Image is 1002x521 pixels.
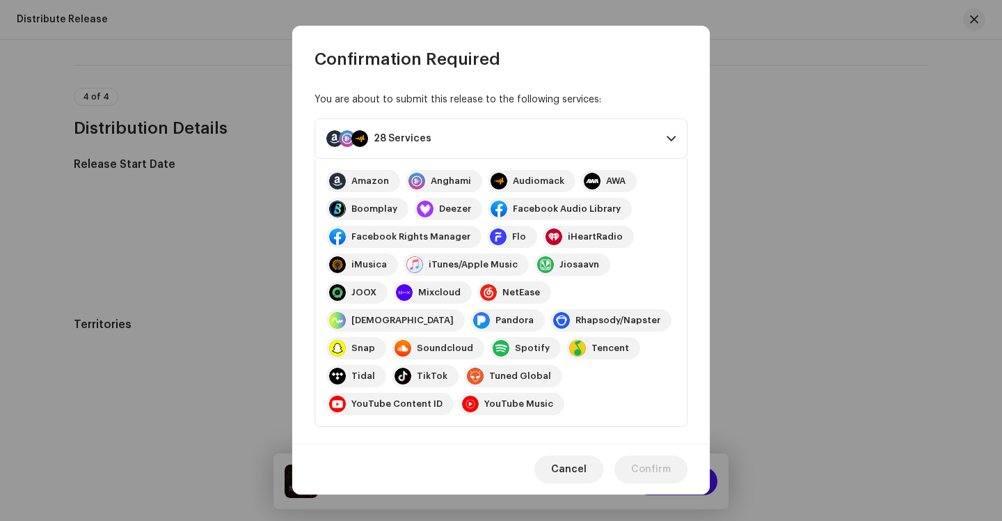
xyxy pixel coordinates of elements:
div: Facebook Rights Manager [351,231,470,242]
div: Spotify [515,343,550,354]
div: Pandora [495,315,534,326]
div: Audiomack [513,176,564,187]
button: Confirm [614,456,687,484]
div: Tuned Global [489,371,551,382]
div: Deezer [439,203,471,215]
span: Confirmation Required [315,48,500,70]
div: Soundcloud [417,343,473,354]
div: Anghami [431,176,471,187]
div: Amazon [351,176,389,187]
div: iTunes/Apple Music [429,259,518,270]
div: Facebook Audio Library [513,203,621,215]
div: 28 Services [374,133,431,144]
p-accordion-content: 28 Services [315,159,687,427]
div: NetEase [502,287,540,298]
div: Jiosaavn [559,259,599,270]
div: YouTube Content ID [351,398,443,410]
span: Cancel [551,456,587,484]
p-accordion-header: 28 Services [315,118,687,159]
div: iMusica [351,259,387,270]
div: TikTok [417,371,447,382]
div: [DEMOGRAPHIC_DATA] [351,315,454,326]
div: JOOX [351,287,376,298]
div: Flo [512,231,526,242]
div: Snap [351,343,375,354]
div: Mixcloud [418,287,461,298]
div: YouTube Music [484,398,553,410]
div: iHeartRadio [568,231,623,242]
div: AWA [606,176,626,187]
div: Tidal [351,371,375,382]
div: Rhapsody/Napster [575,315,660,326]
div: Tencent [591,343,629,354]
button: Cancel [534,456,603,484]
div: Boomplay [351,203,397,215]
span: Confirm [631,456,671,484]
div: You are about to submit this release to the following services: [315,93,687,107]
